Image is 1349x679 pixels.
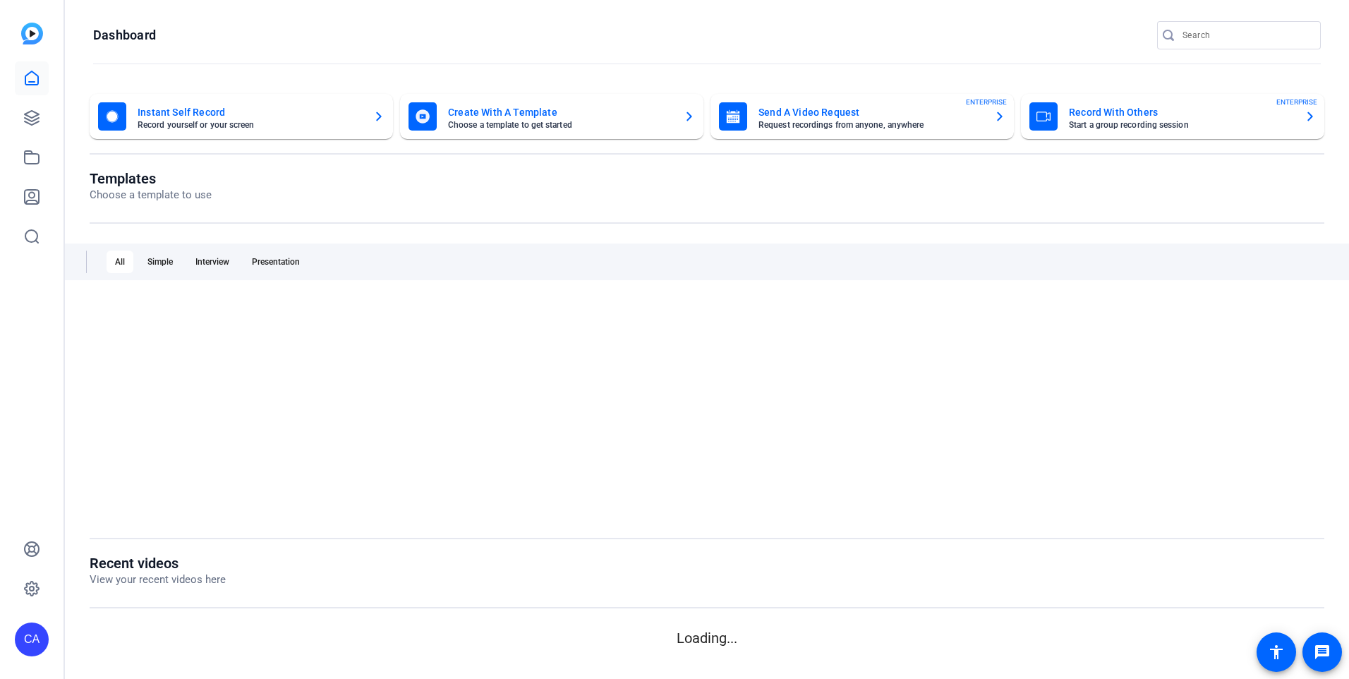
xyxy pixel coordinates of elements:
img: blue-gradient.svg [21,23,43,44]
h1: Dashboard [93,27,156,44]
div: Presentation [243,251,308,273]
span: ENTERPRISE [1276,97,1317,107]
mat-card-subtitle: Record yourself or your screen [138,121,362,129]
span: ENTERPRISE [966,97,1007,107]
mat-card-title: Record With Others [1069,104,1293,121]
mat-icon: accessibility [1268,644,1285,661]
p: Choose a template to use [90,187,212,203]
div: Interview [187,251,238,273]
h1: Templates [90,170,212,187]
button: Instant Self RecordRecord yourself or your screen [90,94,393,139]
p: Loading... [90,627,1324,649]
div: CA [15,623,49,656]
input: Search [1182,27,1309,44]
button: Record With OthersStart a group recording sessionENTERPRISE [1021,94,1324,139]
mat-card-title: Create With A Template [448,104,672,121]
h1: Recent videos [90,555,226,572]
button: Send A Video RequestRequest recordings from anyone, anywhereENTERPRISE [710,94,1014,139]
mat-card-subtitle: Start a group recording session [1069,121,1293,129]
mat-card-subtitle: Choose a template to get started [448,121,672,129]
mat-card-title: Instant Self Record [138,104,362,121]
mat-card-subtitle: Request recordings from anyone, anywhere [758,121,983,129]
button: Create With A TemplateChoose a template to get started [400,94,703,139]
mat-card-title: Send A Video Request [758,104,983,121]
p: View your recent videos here [90,572,226,588]
mat-icon: message [1314,644,1331,661]
div: All [107,251,133,273]
div: Simple [139,251,181,273]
